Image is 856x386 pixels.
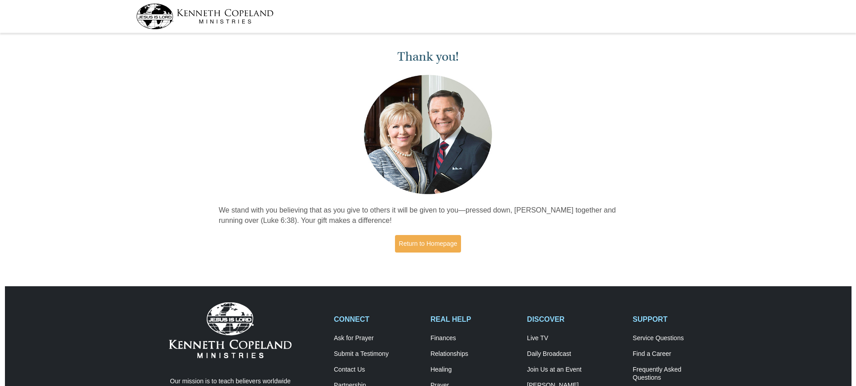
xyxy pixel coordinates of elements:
h2: SUPPORT [633,315,720,324]
a: Finances [430,334,518,342]
p: We stand with you believing that as you give to others it will be given to you—pressed down, [PER... [219,205,638,226]
a: Ask for Prayer [334,334,421,342]
a: Healing [430,366,518,374]
a: Submit a Testimony [334,350,421,358]
img: kcm-header-logo.svg [136,4,274,29]
a: Daily Broadcast [527,350,623,358]
img: Kenneth and Gloria [362,73,494,196]
h1: Thank you! [219,49,638,64]
a: Relationships [430,350,518,358]
a: Live TV [527,334,623,342]
h2: CONNECT [334,315,421,324]
a: Join Us at an Event [527,366,623,374]
a: Frequently AskedQuestions [633,366,720,382]
a: Contact Us [334,366,421,374]
h2: REAL HELP [430,315,518,324]
img: Kenneth Copeland Ministries [169,302,292,358]
a: Return to Homepage [395,235,461,253]
a: Find a Career [633,350,720,358]
h2: DISCOVER [527,315,623,324]
a: Service Questions [633,334,720,342]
